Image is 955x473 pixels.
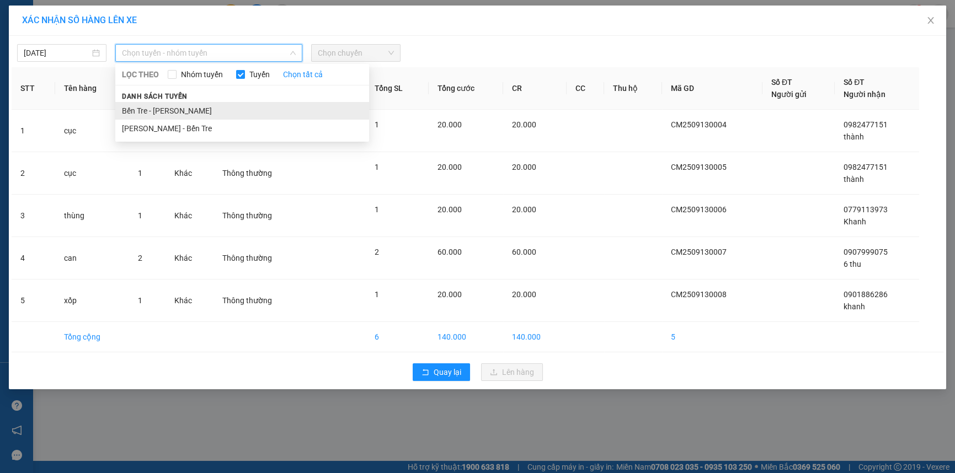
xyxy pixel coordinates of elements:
span: 0982477151 [844,163,888,171]
th: Thu hộ [604,67,662,110]
th: Tổng SL [366,67,428,110]
th: CR [503,67,567,110]
td: Khác [166,237,214,279]
span: 20.000 [512,290,536,299]
button: Close [915,6,946,36]
span: 1 [138,211,142,220]
span: down [290,50,296,56]
span: 1 [375,290,379,299]
td: 4 [12,237,55,279]
li: [PERSON_NAME] - Bến Tre [115,120,369,137]
span: CM2509130006 [671,205,727,214]
span: 1 [375,205,379,214]
button: uploadLên hàng [481,363,543,381]
td: Khác [166,195,214,237]
span: Số ĐT [771,78,792,87]
td: cục [55,110,129,152]
td: Thông thường [214,279,306,322]
span: 60.000 [512,248,536,256]
li: In ngày: 06:49 13/09 [6,82,112,97]
span: Chọn tuyến - nhóm tuyến [122,45,296,61]
span: 20.000 [512,205,536,214]
span: CM2509130007 [671,248,727,256]
span: rollback [422,368,429,377]
span: Nhóm tuyến [177,68,227,80]
td: Khác [166,279,214,322]
th: Mã GD [662,67,762,110]
th: Tổng cước [429,67,503,110]
span: CM2509130004 [671,120,727,129]
td: Tổng cộng [55,322,129,352]
li: Bến Tre - [PERSON_NAME] [115,102,369,120]
span: 2 [375,248,379,256]
td: cục [55,152,129,195]
span: CM2509130005 [671,163,727,171]
input: 13/09/2025 [24,47,90,59]
span: 6 thu [844,260,861,268]
td: can [55,237,129,279]
td: 140.000 [503,322,567,352]
span: 1 [138,169,142,178]
span: 1 [375,120,379,129]
span: 60.000 [438,248,462,256]
td: 5 [12,279,55,322]
td: Khác [166,152,214,195]
td: Thông thường [214,152,306,195]
span: 0779113973 [844,205,888,214]
span: thành [844,132,864,141]
span: Tuyến [245,68,274,80]
span: Người nhận [844,90,885,99]
td: 5 [662,322,762,352]
span: 20.000 [438,290,462,299]
span: close [926,16,935,25]
a: Chọn tất cả [283,68,323,80]
span: Danh sách tuyến [115,92,194,101]
td: 1 [12,110,55,152]
span: XÁC NHẬN SỐ HÀNG LÊN XE [22,15,137,25]
li: [PERSON_NAME] [6,66,112,82]
td: thùng [55,195,129,237]
td: 2 [12,152,55,195]
span: thành [844,175,864,184]
button: rollbackQuay lại [413,363,470,381]
span: 20.000 [512,163,536,171]
span: Chọn chuyến [318,45,394,61]
td: Thông thường [214,237,306,279]
td: 6 [366,322,428,352]
span: 1 [375,163,379,171]
td: xốp [55,279,129,322]
span: 0907999075 [844,248,888,256]
span: LỌC THEO [122,68,159,80]
span: khanh [844,302,865,311]
span: 20.000 [438,163,462,171]
th: CC [567,67,604,110]
span: Người gửi [771,90,807,99]
th: Tên hàng [55,67,129,110]
span: 1 [138,296,142,305]
span: 0982477151 [844,120,888,129]
th: STT [12,67,55,110]
span: Khanh [844,217,866,226]
span: 0901886286 [844,290,888,299]
td: 3 [12,195,55,237]
td: Thông thường [214,195,306,237]
span: 2 [138,254,142,262]
span: Số ĐT [844,78,865,87]
span: 20.000 [512,120,536,129]
span: CM2509130008 [671,290,727,299]
td: 140.000 [429,322,503,352]
span: 20.000 [438,205,462,214]
span: 20.000 [438,120,462,129]
span: Quay lại [434,366,461,378]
